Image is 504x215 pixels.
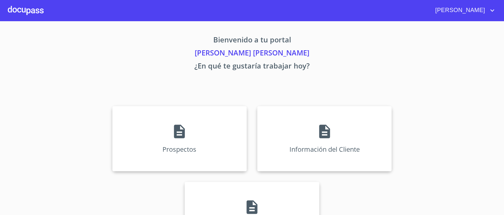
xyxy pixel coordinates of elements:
[162,145,196,154] p: Prospectos
[51,60,453,73] p: ¿En qué te gustaría trabajar hoy?
[430,5,488,16] span: [PERSON_NAME]
[51,34,453,47] p: Bienvenido a tu portal
[51,47,453,60] p: [PERSON_NAME] [PERSON_NAME]
[289,145,360,154] p: Información del Cliente
[430,5,496,16] button: account of current user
